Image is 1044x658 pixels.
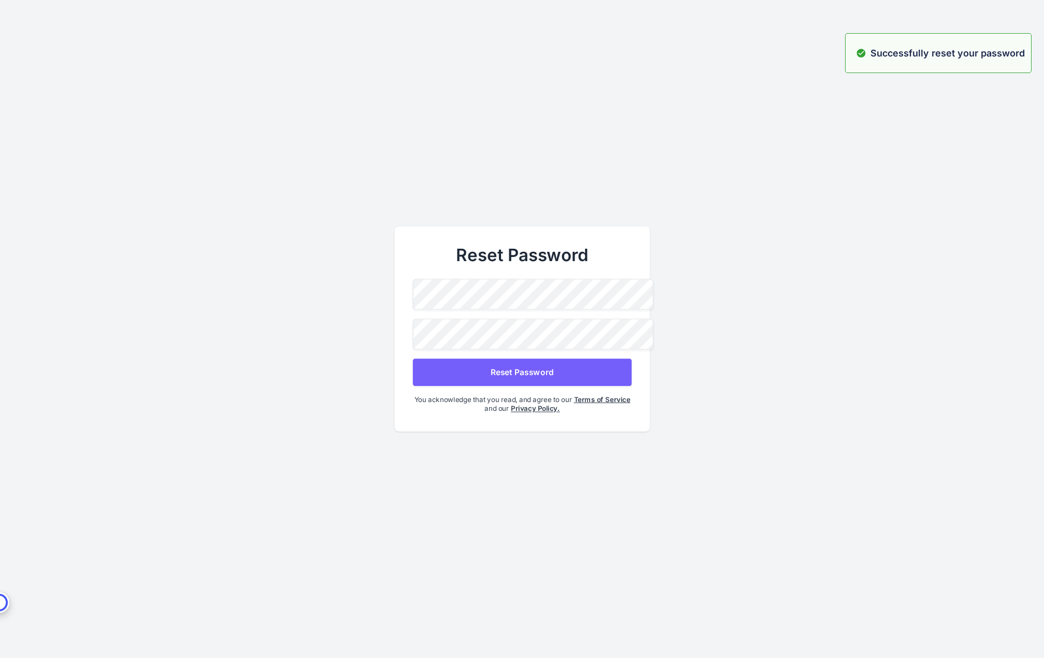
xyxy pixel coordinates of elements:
[574,395,630,404] a: Terms of Service
[412,359,631,386] button: Reset Password
[856,46,866,60] img: alert
[412,245,631,265] h2: Reset Password
[870,46,1025,60] p: Successfully reset your password
[412,395,631,413] div: You acknowledge that you read, and agree to our and our
[511,404,560,413] a: Privacy Policy.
